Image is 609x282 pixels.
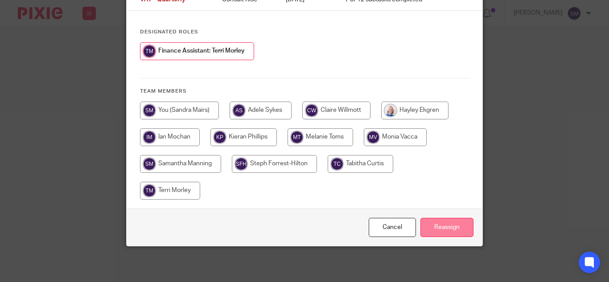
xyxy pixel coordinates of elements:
input: Reassign [420,218,473,237]
a: Close this dialog window [369,218,416,237]
h4: Team members [140,88,469,95]
h4: Designated Roles [140,29,469,36]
